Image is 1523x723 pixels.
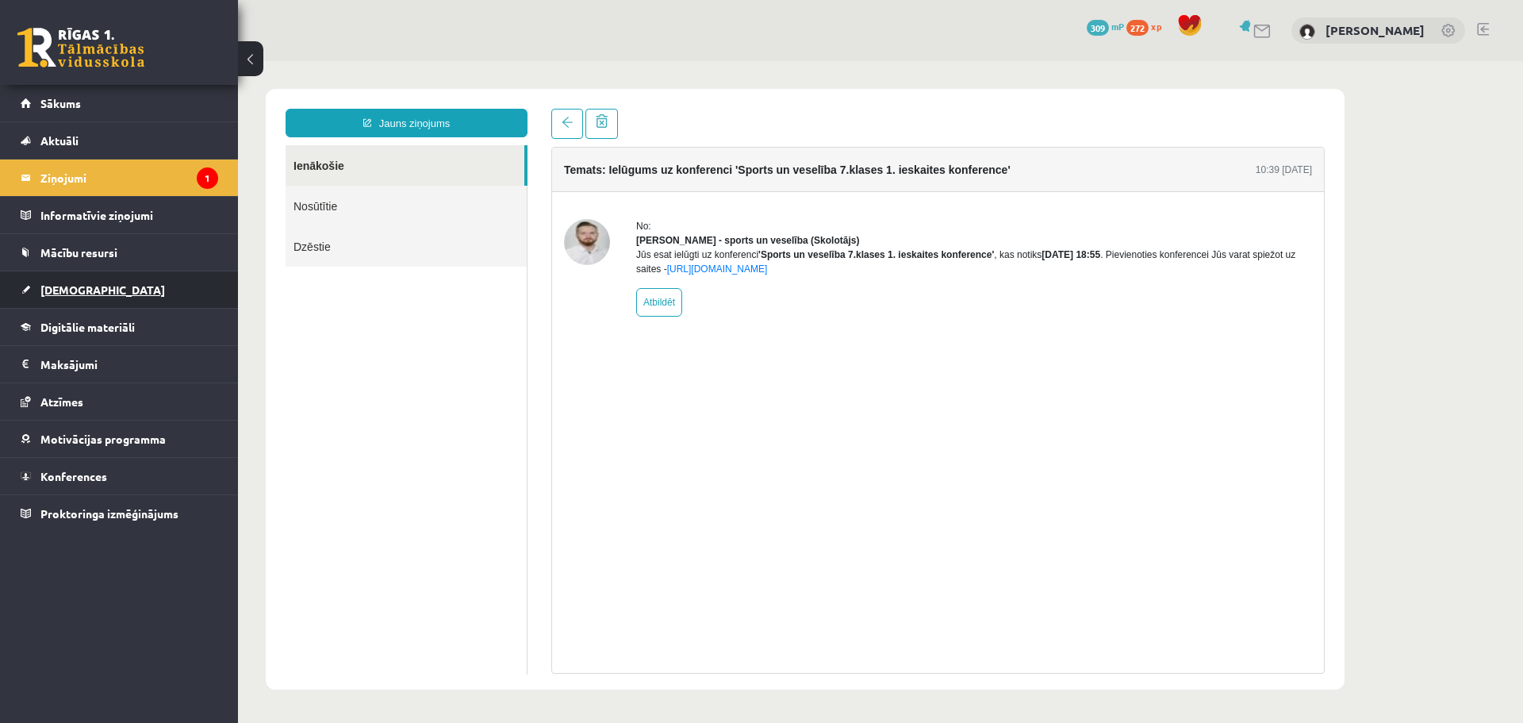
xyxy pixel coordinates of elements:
a: Ienākošie [48,84,286,125]
span: Sākums [40,96,81,110]
a: Atzīmes [21,383,218,420]
legend: Informatīvie ziņojumi [40,197,218,233]
img: Artūrs Šefanovskis [1299,24,1315,40]
div: 10:39 [DATE] [1018,102,1074,116]
img: Elvijs Antonišķis - sports un veselība [326,158,372,204]
a: [PERSON_NAME] [1325,22,1425,38]
i: 1 [197,167,218,189]
h4: Temats: Ielūgums uz konferenci 'Sports un veselība 7.klases 1. ieskaites konference' [326,102,773,115]
a: Aktuāli [21,122,218,159]
a: Konferences [21,458,218,494]
span: Aktuāli [40,133,79,148]
a: Motivācijas programma [21,421,218,457]
a: Jauns ziņojums [48,48,290,76]
a: Nosūtītie [48,125,289,165]
a: Dzēstie [48,165,289,206]
legend: Ziņojumi [40,160,218,196]
span: Proktoringa izmēģinājums [40,506,178,521]
a: [URL][DOMAIN_NAME] [429,202,530,213]
span: Digitālie materiāli [40,320,135,334]
legend: Maksājumi [40,346,218,383]
strong: [PERSON_NAME] - sports un veselība (Skolotājs) [398,174,621,185]
a: Sākums [21,85,218,121]
a: Ziņojumi1 [21,160,218,196]
span: 309 [1087,20,1109,36]
span: Motivācijas programma [40,432,166,446]
div: No: [398,158,1074,172]
div: Jūs esat ielūgti uz konferenci , kas notiks . Pievienoties konferencei Jūs varat spiežot uz saites - [398,187,1074,215]
b: 'Sports un veselība 7.klases 1. ieskaites konference' [520,188,756,199]
span: Mācību resursi [40,245,117,260]
span: xp [1151,20,1161,33]
span: Konferences [40,469,107,483]
a: 309 mP [1087,20,1124,33]
span: mP [1111,20,1124,33]
a: Informatīvie ziņojumi [21,197,218,233]
span: Atzīmes [40,394,83,409]
a: Atbildēt [398,227,444,256]
a: Maksājumi [21,346,218,383]
a: 272 xp [1126,20,1169,33]
a: [DEMOGRAPHIC_DATA] [21,271,218,308]
b: [DATE] 18:55 [804,188,862,199]
a: Rīgas 1. Tālmācības vidusskola [17,28,144,67]
a: Digitālie materiāli [21,309,218,345]
span: [DEMOGRAPHIC_DATA] [40,283,165,297]
a: Proktoringa izmēģinājums [21,495,218,532]
span: 272 [1126,20,1149,36]
a: Mācību resursi [21,234,218,271]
